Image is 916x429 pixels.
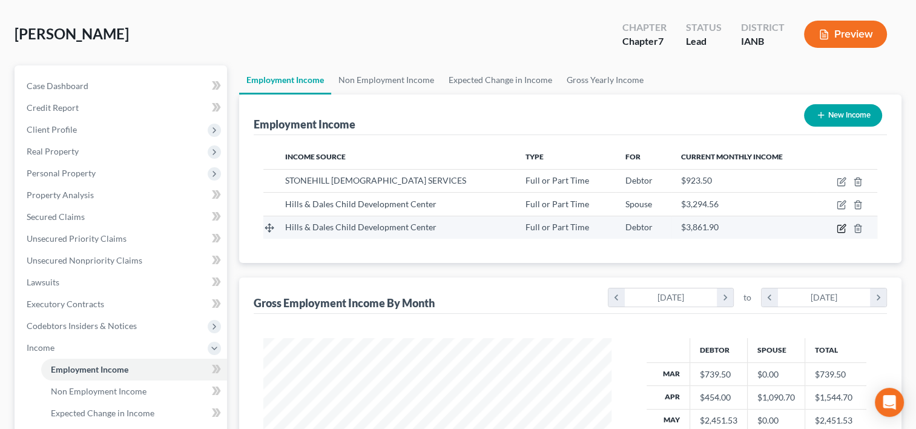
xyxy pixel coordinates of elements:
[804,104,882,127] button: New Income
[526,222,589,232] span: Full or Part Time
[625,199,652,209] span: Spouse
[778,288,871,307] div: [DATE]
[17,184,227,206] a: Property Analysis
[27,233,127,244] span: Unsecured Priority Claims
[700,368,737,381] div: $739.50
[690,338,747,362] th: Debtor
[743,291,751,304] span: to
[27,81,88,91] span: Case Dashboard
[17,206,227,228] a: Secured Claims
[17,75,227,97] a: Case Dashboard
[622,35,667,48] div: Chapter
[625,222,653,232] span: Debtor
[27,168,96,178] span: Personal Property
[757,414,795,427] div: $0.00
[331,65,441,95] a: Non Employment Income
[625,152,641,161] span: For
[51,386,147,396] span: Non Employment Income
[41,402,227,424] a: Expected Change in Income
[608,288,625,307] i: chevron_left
[686,21,722,35] div: Status
[658,35,664,47] span: 7
[805,338,866,362] th: Total
[41,381,227,402] a: Non Employment Income
[17,228,227,250] a: Unsecured Priority Claims
[526,175,589,185] span: Full or Part Time
[17,271,227,293] a: Lawsuits
[27,321,137,331] span: Codebtors Insiders & Notices
[15,25,129,42] span: [PERSON_NAME]
[647,362,690,385] th: Mar
[27,190,94,200] span: Property Analysis
[285,175,466,185] span: STONEHILL [DEMOGRAPHIC_DATA] SERVICES
[27,102,79,113] span: Credit Report
[681,175,712,185] span: $923.50
[747,338,805,362] th: Spouse
[41,359,227,381] a: Employment Income
[805,386,866,409] td: $1,544.70
[441,65,559,95] a: Expected Change in Income
[681,152,783,161] span: Current Monthly Income
[17,97,227,119] a: Credit Report
[285,199,436,209] span: Hills & Dales Child Development Center
[254,296,435,310] div: Gross Employment Income By Month
[681,222,719,232] span: $3,861.90
[622,21,667,35] div: Chapter
[757,391,795,404] div: $1,090.70
[700,391,737,404] div: $454.00
[625,175,653,185] span: Debtor
[285,152,345,161] span: Income Source
[27,342,54,353] span: Income
[741,35,785,48] div: IANB
[686,35,722,48] div: Lead
[285,222,436,232] span: Hills & Dales Child Development Center
[17,250,227,271] a: Unsecured Nonpriority Claims
[526,199,589,209] span: Full or Part Time
[870,288,886,307] i: chevron_right
[51,408,154,418] span: Expected Change in Income
[526,152,544,161] span: Type
[647,386,690,409] th: Apr
[254,117,355,131] div: Employment Income
[757,368,795,381] div: $0.00
[27,255,142,265] span: Unsecured Nonpriority Claims
[51,364,128,374] span: Employment Income
[762,288,778,307] i: chevron_left
[27,277,59,287] span: Lawsuits
[681,199,719,209] span: $3,294.56
[625,288,717,307] div: [DATE]
[27,124,77,135] span: Client Profile
[741,21,785,35] div: District
[17,293,227,315] a: Executory Contracts
[875,388,904,417] div: Open Intercom Messenger
[27,146,79,156] span: Real Property
[239,65,331,95] a: Employment Income
[805,362,866,385] td: $739.50
[700,414,737,427] div: $2,451.53
[559,65,651,95] a: Gross Yearly Income
[27,211,85,222] span: Secured Claims
[804,21,887,48] button: Preview
[27,299,104,309] span: Executory Contracts
[717,288,733,307] i: chevron_right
